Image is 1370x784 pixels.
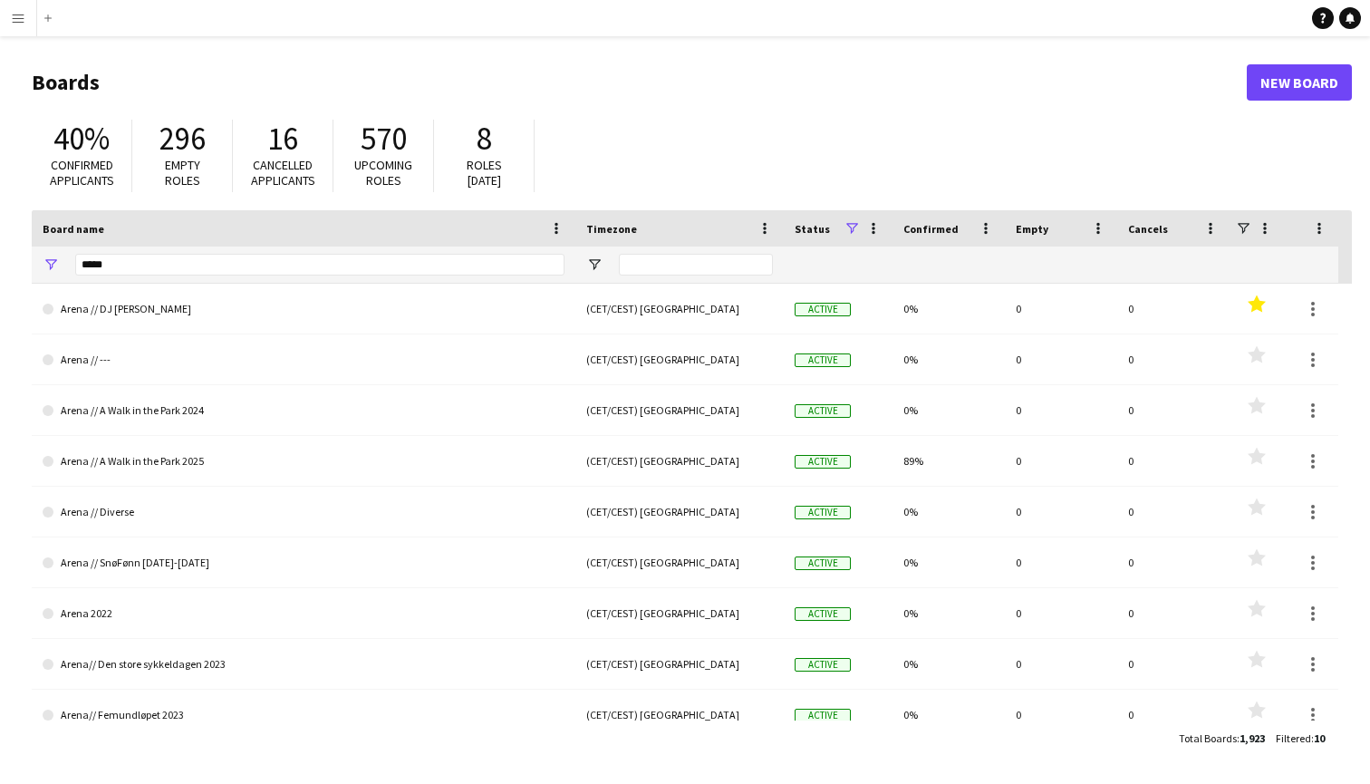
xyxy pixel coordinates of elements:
[575,385,784,435] div: (CET/CEST) [GEOGRAPHIC_DATA]
[75,254,564,276] input: Board name Filter Input
[1005,537,1117,587] div: 0
[1005,284,1117,334] div: 0
[1005,385,1117,435] div: 0
[43,436,564,487] a: Arena // A Walk in the Park 2025
[795,303,851,316] span: Active
[1005,588,1117,638] div: 0
[1117,588,1230,638] div: 0
[795,557,851,570] span: Active
[43,690,564,740] a: Arena// Femundløpet 2023
[1117,537,1230,587] div: 0
[43,284,564,334] a: Arena // DJ [PERSON_NAME]
[1005,639,1117,689] div: 0
[575,690,784,740] div: (CET/CEST) [GEOGRAPHIC_DATA]
[267,119,298,159] span: 16
[1117,690,1230,740] div: 0
[1117,385,1230,435] div: 0
[1005,334,1117,384] div: 0
[43,487,564,537] a: Arena // Diverse
[43,385,564,436] a: Arena // A Walk in the Park 2024
[795,404,851,418] span: Active
[43,334,564,385] a: Arena // ---
[795,709,851,722] span: Active
[586,222,637,236] span: Timezone
[1128,222,1168,236] span: Cancels
[575,639,784,689] div: (CET/CEST) [GEOGRAPHIC_DATA]
[892,284,1005,334] div: 0%
[892,436,1005,486] div: 89%
[43,222,104,236] span: Board name
[251,157,315,189] span: Cancelled applicants
[477,119,492,159] span: 8
[50,157,114,189] span: Confirmed applicants
[795,353,851,367] span: Active
[903,222,959,236] span: Confirmed
[892,639,1005,689] div: 0%
[1117,284,1230,334] div: 0
[575,588,784,638] div: (CET/CEST) [GEOGRAPHIC_DATA]
[53,119,110,159] span: 40%
[43,256,59,273] button: Open Filter Menu
[1179,721,1265,756] div: :
[795,506,851,519] span: Active
[43,588,564,639] a: Arena 2022
[795,455,851,469] span: Active
[1005,436,1117,486] div: 0
[795,222,830,236] span: Status
[165,157,200,189] span: Empty roles
[892,588,1005,638] div: 0%
[1314,731,1325,745] span: 10
[1005,487,1117,537] div: 0
[1117,487,1230,537] div: 0
[159,119,206,159] span: 296
[892,334,1005,384] div: 0%
[892,537,1005,587] div: 0%
[795,658,851,672] span: Active
[892,690,1005,740] div: 0%
[619,254,773,276] input: Timezone Filter Input
[1117,334,1230,384] div: 0
[1276,721,1325,756] div: :
[1179,731,1237,745] span: Total Boards
[575,284,784,334] div: (CET/CEST) [GEOGRAPHIC_DATA]
[1117,436,1230,486] div: 0
[1276,731,1311,745] span: Filtered
[1016,222,1048,236] span: Empty
[43,537,564,588] a: Arena // SnøFønn [DATE]-[DATE]
[1247,64,1352,101] a: New Board
[1117,639,1230,689] div: 0
[1240,731,1265,745] span: 1,923
[575,334,784,384] div: (CET/CEST) [GEOGRAPHIC_DATA]
[467,157,502,189] span: Roles [DATE]
[575,436,784,486] div: (CET/CEST) [GEOGRAPHIC_DATA]
[32,69,1247,96] h1: Boards
[575,537,784,587] div: (CET/CEST) [GEOGRAPHIC_DATA]
[575,487,784,537] div: (CET/CEST) [GEOGRAPHIC_DATA]
[354,157,412,189] span: Upcoming roles
[586,256,603,273] button: Open Filter Menu
[892,487,1005,537] div: 0%
[892,385,1005,435] div: 0%
[361,119,407,159] span: 570
[1005,690,1117,740] div: 0
[43,639,564,690] a: Arena// Den store sykkeldagen 2023
[795,607,851,621] span: Active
